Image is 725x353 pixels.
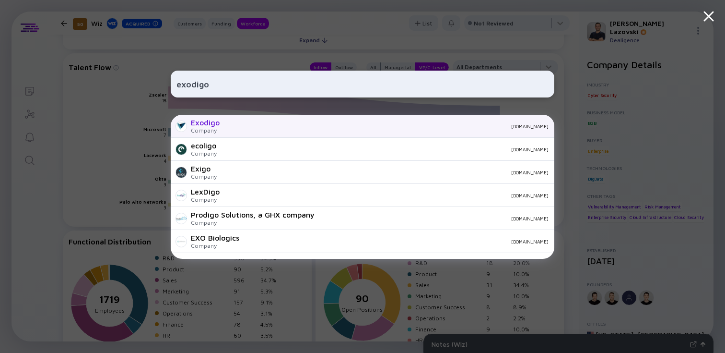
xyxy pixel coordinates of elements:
[191,219,315,226] div: Company
[227,123,549,129] div: [DOMAIN_NAME]
[227,193,549,198] div: [DOMAIN_NAME]
[191,233,239,242] div: EXO Biologics
[191,187,220,196] div: LexDigo
[224,146,549,152] div: [DOMAIN_NAME]
[224,170,549,175] div: [DOMAIN_NAME]
[322,216,549,221] div: [DOMAIN_NAME]
[191,127,220,134] div: Company
[191,242,239,249] div: Company
[176,75,549,93] input: Search Company or Investor...
[191,141,217,150] div: ecoligo
[191,118,220,127] div: Exodigo
[247,239,549,244] div: [DOMAIN_NAME]
[191,173,217,180] div: Company
[191,196,220,203] div: Company
[191,150,217,157] div: Company
[191,164,217,173] div: Exigo
[191,210,315,219] div: Prodigo Solutions, a GHX company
